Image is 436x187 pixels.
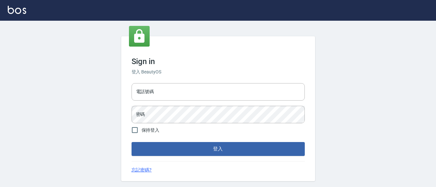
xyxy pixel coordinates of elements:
img: Logo [8,6,26,14]
a: 忘記密碼? [132,167,152,173]
h3: Sign in [132,57,305,66]
h6: 登入 BeautyOS [132,69,305,75]
span: 保持登入 [142,127,160,134]
button: 登入 [132,142,305,156]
